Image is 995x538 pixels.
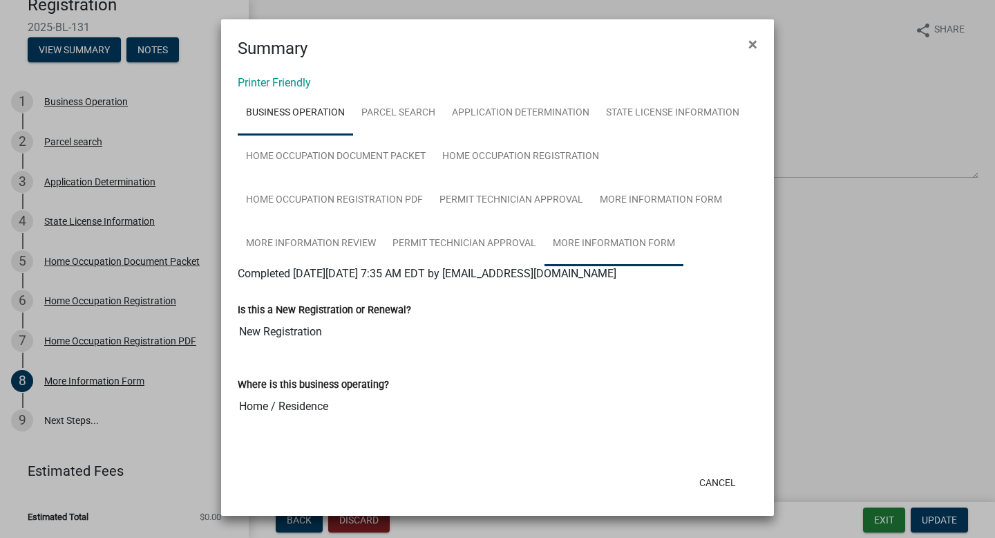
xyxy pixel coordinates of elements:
a: Home Occupation Registration PDF [238,178,431,223]
a: Parcel search [353,91,444,136]
a: Permit Technician Approval [384,222,544,266]
button: Cancel [688,470,747,495]
label: Where is this business operating? [238,380,389,390]
a: More Information Form [544,222,683,266]
label: Is this a New Registration or Renewal? [238,306,411,315]
span: Completed [DATE][DATE] 7:35 AM EDT by [EMAIL_ADDRESS][DOMAIN_NAME] [238,267,616,280]
a: More Information Review [238,222,384,266]
a: Home Occupation Document Packet [238,135,434,179]
a: State License Information [598,91,748,136]
a: Application Determination [444,91,598,136]
a: Printer Friendly [238,76,311,89]
a: Business Operation [238,91,353,136]
button: Close [737,25,768,64]
span: × [748,35,757,54]
a: More Information Form [591,178,730,223]
h4: Summary [238,36,307,61]
a: Permit Technician Approval [431,178,591,223]
a: Home Occupation Registration [434,135,607,179]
